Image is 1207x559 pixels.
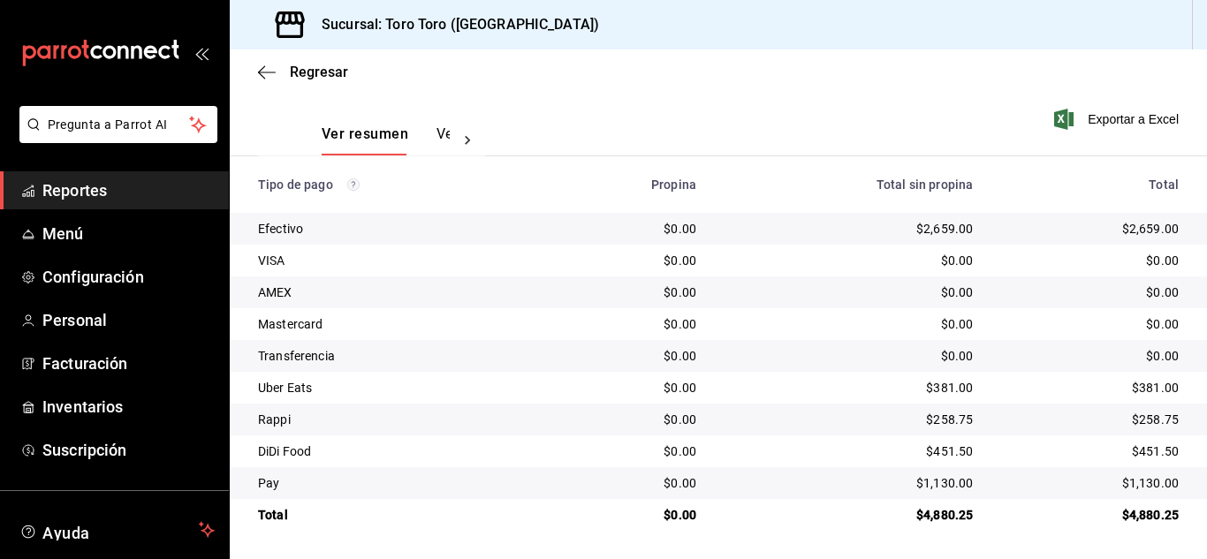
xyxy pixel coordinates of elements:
[562,506,696,524] div: $0.00
[258,474,534,492] div: Pay
[42,438,215,462] span: Suscripción
[562,220,696,238] div: $0.00
[48,116,190,134] span: Pregunta a Parrot AI
[1001,220,1179,238] div: $2,659.00
[42,351,215,375] span: Facturación
[322,125,450,155] div: navigation tabs
[1001,379,1179,397] div: $381.00
[1001,252,1179,269] div: $0.00
[725,178,973,192] div: Total sin propina
[1001,283,1179,301] div: $0.00
[562,283,696,301] div: $0.00
[1001,411,1179,428] div: $258.75
[42,222,215,246] span: Menú
[258,283,534,301] div: AMEX
[725,411,973,428] div: $258.75
[562,474,696,492] div: $0.00
[725,315,973,333] div: $0.00
[42,265,215,289] span: Configuración
[562,442,696,460] div: $0.00
[725,252,973,269] div: $0.00
[562,411,696,428] div: $0.00
[1001,442,1179,460] div: $451.50
[725,220,973,238] div: $2,659.00
[562,178,696,192] div: Propina
[258,411,534,428] div: Rappi
[42,308,215,332] span: Personal
[1001,178,1179,192] div: Total
[725,506,973,524] div: $4,880.25
[258,315,534,333] div: Mastercard
[725,379,973,397] div: $381.00
[12,128,217,147] a: Pregunta a Parrot AI
[42,519,192,540] span: Ayuda
[290,64,348,80] span: Regresar
[1058,109,1179,130] button: Exportar a Excel
[1001,506,1179,524] div: $4,880.25
[725,474,973,492] div: $1,130.00
[562,379,696,397] div: $0.00
[42,178,215,202] span: Reportes
[258,506,534,524] div: Total
[1001,347,1179,365] div: $0.00
[258,64,348,80] button: Regresar
[258,252,534,269] div: VISA
[42,395,215,419] span: Inventarios
[258,220,534,238] div: Efectivo
[1001,315,1179,333] div: $0.00
[725,283,973,301] div: $0.00
[347,178,360,191] svg: Los pagos realizados con Pay y otras terminales son montos brutos.
[725,442,973,460] div: $451.50
[1001,474,1179,492] div: $1,130.00
[258,442,534,460] div: DiDi Food
[322,125,408,155] button: Ver resumen
[562,252,696,269] div: $0.00
[562,315,696,333] div: $0.00
[725,347,973,365] div: $0.00
[562,347,696,365] div: $0.00
[258,379,534,397] div: Uber Eats
[258,178,534,192] div: Tipo de pago
[194,46,209,60] button: open_drawer_menu
[19,106,217,143] button: Pregunta a Parrot AI
[258,347,534,365] div: Transferencia
[436,125,503,155] button: Ver pagos
[307,14,599,35] h3: Sucursal: Toro Toro ([GEOGRAPHIC_DATA])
